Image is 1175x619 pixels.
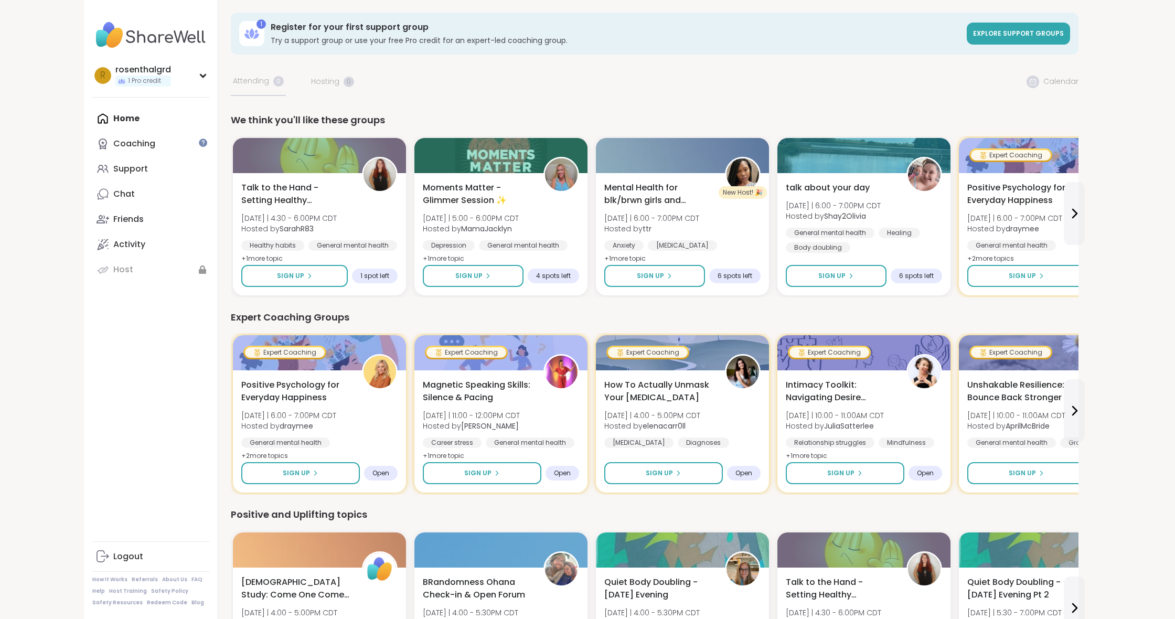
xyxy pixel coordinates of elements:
[604,410,700,421] span: [DATE] | 4:00 - 5:00PM CDT
[545,356,578,388] img: Lisa_LaCroix
[92,156,209,182] a: Support
[372,469,389,477] span: Open
[113,138,155,150] div: Coaching
[423,607,518,618] span: [DATE] | 4:00 - 5:30PM CDT
[364,158,396,191] img: SarahR83
[364,356,396,388] img: draymee
[967,421,1065,431] span: Hosted by
[1006,223,1039,234] b: draymee
[231,507,1078,522] div: Positive and Uplifting topics
[637,271,664,281] span: Sign Up
[479,240,568,251] div: General mental health
[1006,421,1050,431] b: AprilMcBride
[786,437,874,448] div: Relationship struggles
[455,271,483,281] span: Sign Up
[648,240,717,251] div: [MEDICAL_DATA]
[115,64,171,76] div: rosenthalgrd
[973,29,1064,38] span: Explore support groups
[92,257,209,282] a: Host
[241,607,351,618] span: [DATE] | 4:00 - 5:00PM CDT
[257,19,266,29] div: 1
[461,223,512,234] b: MamaJacklyn
[191,599,204,606] a: Blog
[271,22,960,33] h3: Register for your first support group
[241,410,336,421] span: [DATE] | 6:00 - 7:00PM CDT
[360,272,389,280] span: 1 spot left
[423,213,519,223] span: [DATE] | 5:00 - 6:00PM CDT
[967,576,1076,601] span: Quiet Body Doubling -[DATE] Evening Pt 2
[643,421,686,431] b: elenacarr0ll
[1009,271,1036,281] span: Sign Up
[967,379,1076,404] span: Unshakable Resilience: Bounce Back Stronger
[604,265,705,287] button: Sign Up
[423,265,524,287] button: Sign Up
[604,576,713,601] span: Quiet Body Doubling -[DATE] Evening
[92,588,105,595] a: Help
[786,265,886,287] button: Sign Up
[967,213,1062,223] span: [DATE] | 6:00 - 7:00PM CDT
[971,347,1051,358] div: Expert Coaching
[604,182,713,207] span: Mental Health for blk/brwn girls and women
[92,17,209,54] img: ShareWell Nav Logo
[786,421,884,431] span: Hosted by
[727,356,759,388] img: elenacarr0ll
[92,232,209,257] a: Activity
[461,421,519,431] b: [PERSON_NAME]
[608,347,688,358] div: Expert Coaching
[113,163,148,175] div: Support
[967,23,1070,45] a: Explore support groups
[423,437,482,448] div: Career stress
[786,228,874,238] div: General mental health
[423,421,520,431] span: Hosted by
[423,240,475,251] div: Depression
[879,228,920,238] div: Healing
[241,213,337,223] span: [DATE] | 4:30 - 6:00PM CDT
[786,182,870,194] span: talk about your day
[151,588,188,595] a: Safety Policy
[786,211,881,221] span: Hosted by
[727,158,759,191] img: ttr
[241,240,304,251] div: Healthy habits
[967,462,1086,484] button: Sign Up
[604,213,699,223] span: [DATE] | 6:00 - 7:00PM CDT
[646,468,673,478] span: Sign Up
[827,468,854,478] span: Sign Up
[1009,468,1036,478] span: Sign Up
[967,437,1056,448] div: General mental health
[789,347,869,358] div: Expert Coaching
[971,150,1051,161] div: Expert Coaching
[604,421,700,431] span: Hosted by
[308,240,397,251] div: General mental health
[241,421,336,431] span: Hosted by
[678,437,729,448] div: Diagnoses
[109,588,147,595] a: Host Training
[241,462,360,484] button: Sign Up
[719,186,767,199] div: New Host! 🎉
[231,113,1078,127] div: We think you'll like these groups
[786,576,895,601] span: Talk to the Hand - Setting Healthy Boundaries
[786,462,904,484] button: Sign Up
[786,379,895,404] span: Intimacy Toolkit: Navigating Desire Dynamics
[92,599,143,606] a: Safety Resources
[113,239,145,250] div: Activity
[604,437,674,448] div: [MEDICAL_DATA]
[92,544,209,569] a: Logout
[113,214,144,225] div: Friends
[486,437,574,448] div: General mental health
[967,265,1086,287] button: Sign Up
[280,421,313,431] b: draymee
[423,223,519,234] span: Hosted by
[199,138,207,147] iframe: Spotlight
[423,379,532,404] span: Magnetic Speaking Skills: Silence & Pacing
[643,223,651,234] b: ttr
[908,553,941,585] img: SarahR83
[545,158,578,191] img: MamaJacklyn
[967,182,1076,207] span: Positive Psychology for Everyday Happiness
[241,437,330,448] div: General mental health
[908,158,941,191] img: Shay2Olivia
[536,272,571,280] span: 4 spots left
[231,310,1078,325] div: Expert Coaching Groups
[423,410,520,421] span: [DATE] | 11:00 - 12:00PM CDT
[162,576,187,583] a: About Us
[786,200,881,211] span: [DATE] | 6:00 - 7:00PM CDT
